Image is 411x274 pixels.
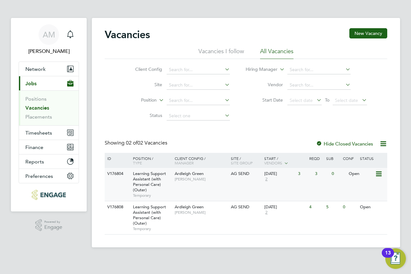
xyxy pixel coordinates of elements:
span: AM [43,30,55,39]
span: Temporary [133,193,171,198]
span: 2 [264,210,268,215]
span: Vendors [264,160,282,165]
div: Showing [105,140,169,146]
nav: Main navigation [11,18,87,212]
div: Open [347,168,375,180]
span: Jobs [25,80,37,87]
div: 5 [325,201,341,213]
li: Vacancies I follow [198,47,244,59]
div: 3 [313,168,330,180]
label: Status [125,112,162,118]
label: Vendor [246,82,283,87]
span: Powered by [44,219,62,225]
button: Network [19,62,79,76]
div: 0 [341,201,358,213]
span: Type [133,160,142,165]
span: Learning Support Assistant (with Personal Care) (Outer) [133,204,166,226]
div: Position / [128,153,173,168]
div: 3 [296,168,313,180]
label: Hide Closed Vacancies [316,141,373,147]
div: V176804 [106,168,128,180]
div: ID [106,153,128,164]
span: Ardleigh Green [175,204,204,210]
div: [DATE] [264,204,306,210]
div: 13 [385,253,391,261]
div: Start / [263,153,308,169]
button: New Vacancy [349,28,387,38]
span: Select date [335,97,358,103]
input: Search for... [167,96,230,105]
div: 4 [308,201,324,213]
button: Jobs [19,76,79,90]
label: Client Config [125,66,162,72]
div: Reqd [308,153,324,164]
span: Reports [25,159,44,165]
span: Site Group [231,160,253,165]
span: Manager [175,160,194,165]
button: Timesheets [19,126,79,140]
button: Open Resource Center, 13 new notifications [385,248,406,269]
input: Search for... [287,65,351,74]
input: Search for... [167,81,230,90]
input: Search for... [167,65,230,74]
a: Powered byEngage [35,219,63,231]
span: 2 [264,177,268,182]
div: 0 [330,168,347,180]
span: Temporary [133,226,171,231]
div: Open [358,201,386,213]
h2: Vacancies [105,28,150,41]
span: Andrew Murphy [19,47,79,55]
span: [PERSON_NAME] [175,177,228,182]
a: Positions [25,96,47,102]
span: Ardleigh Green [175,171,204,176]
img: axcis-logo-retina.png [32,190,66,200]
label: Site [125,82,162,87]
label: Hiring Manager [240,66,277,73]
li: All Vacancies [260,47,293,59]
a: Go to home page [19,190,79,200]
input: Select one [167,112,230,120]
button: Finance [19,140,79,154]
div: Client Config / [173,153,229,168]
button: Preferences [19,169,79,183]
div: Jobs [19,90,79,125]
span: Preferences [25,173,53,179]
button: Reports [19,154,79,169]
span: Select date [290,97,313,103]
span: Engage [44,225,62,230]
label: Start Date [246,97,283,103]
a: Vacancies [25,105,49,111]
a: AM[PERSON_NAME] [19,24,79,55]
div: [DATE] [264,171,295,177]
div: Status [358,153,386,164]
label: Position [120,97,157,104]
span: To [323,96,331,104]
input: Search for... [287,81,351,90]
span: Learning Support Assistant (with Personal Care) (Outer) [133,171,166,193]
div: V176808 [106,201,128,213]
a: Placements [25,114,52,120]
span: AG SEND [231,204,249,210]
span: AG SEND [231,171,249,176]
span: 02 Vacancies [126,140,167,146]
span: [PERSON_NAME] [175,210,228,215]
span: 02 of [126,140,137,146]
span: Finance [25,144,43,150]
div: Conf [341,153,358,164]
span: Network [25,66,46,72]
div: Site / [229,153,263,168]
span: Timesheets [25,130,52,136]
div: Sub [325,153,341,164]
